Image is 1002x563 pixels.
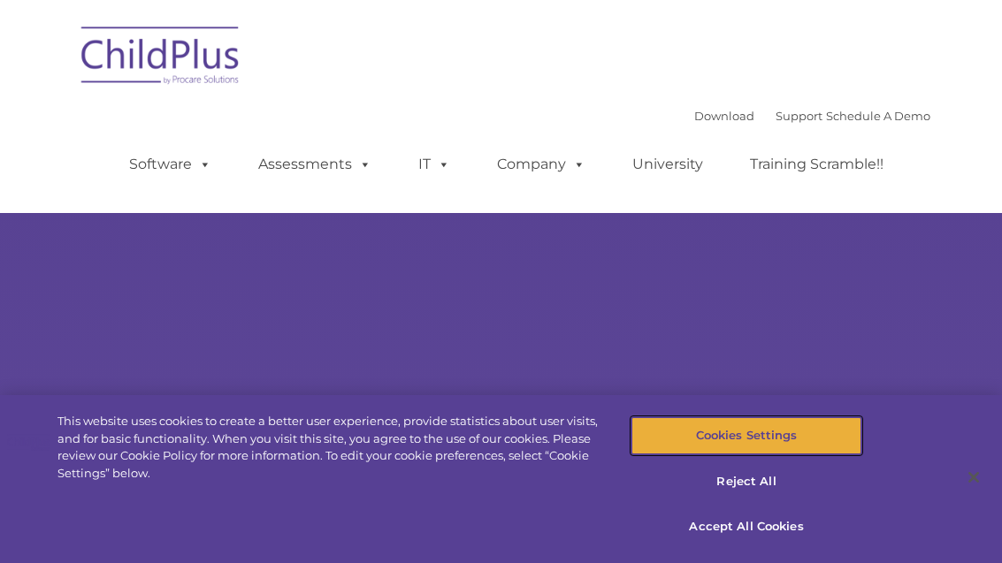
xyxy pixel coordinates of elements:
[479,147,603,182] a: Company
[631,508,862,545] button: Accept All Cookies
[826,109,930,123] a: Schedule A Demo
[631,463,862,500] button: Reject All
[401,147,468,182] a: IT
[694,109,930,123] font: |
[694,109,754,123] a: Download
[954,458,993,497] button: Close
[241,147,389,182] a: Assessments
[111,147,229,182] a: Software
[732,147,901,182] a: Training Scramble!!
[57,413,601,482] div: This website uses cookies to create a better user experience, provide statistics about user visit...
[776,109,822,123] a: Support
[73,14,249,103] img: ChildPlus by Procare Solutions
[615,147,721,182] a: University
[631,417,862,454] button: Cookies Settings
